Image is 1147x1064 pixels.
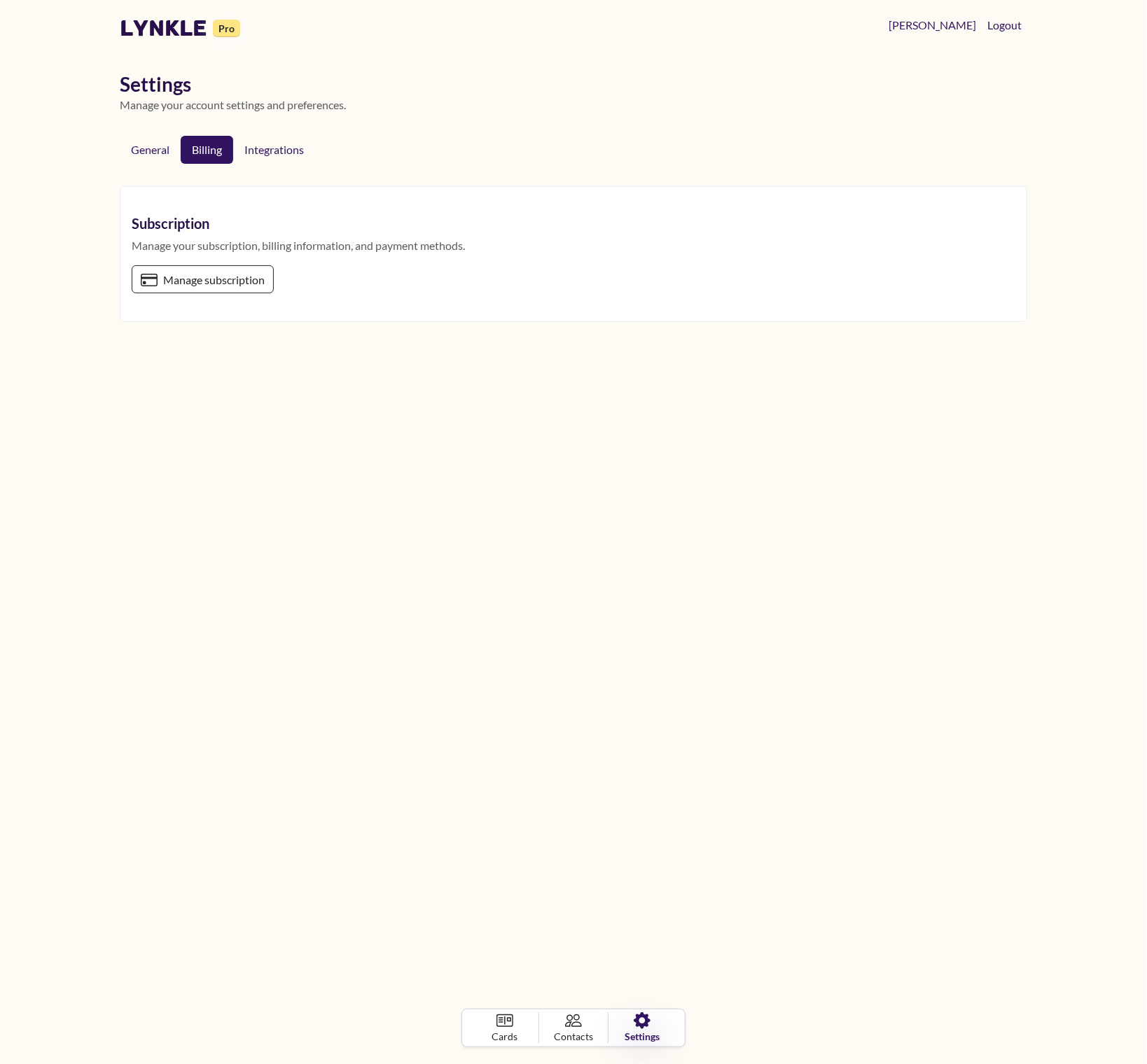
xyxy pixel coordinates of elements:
[213,20,240,37] small: Pro
[132,215,1015,232] h2: Subscription
[244,143,310,156] span: Integrations
[883,11,982,39] a: [PERSON_NAME]
[233,136,321,164] a: Integrations
[120,136,181,164] a: General
[120,73,1027,97] h1: Settings
[982,11,1027,39] button: Logout
[120,97,1027,113] p: Manage your account settings and preferences.
[554,1029,593,1044] span: Contacts
[539,1012,608,1044] a: Contacts
[163,273,265,286] span: Manage subscription
[120,15,207,41] a: lynkle
[609,1012,676,1044] a: Settings
[471,1012,539,1044] a: Cards
[625,1029,660,1044] span: Settings
[132,237,1015,254] p: Manage your subscription, billing information, and payment methods.
[492,1029,517,1044] span: Cards
[181,136,233,164] a: Billing
[132,265,274,293] button: Manage subscription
